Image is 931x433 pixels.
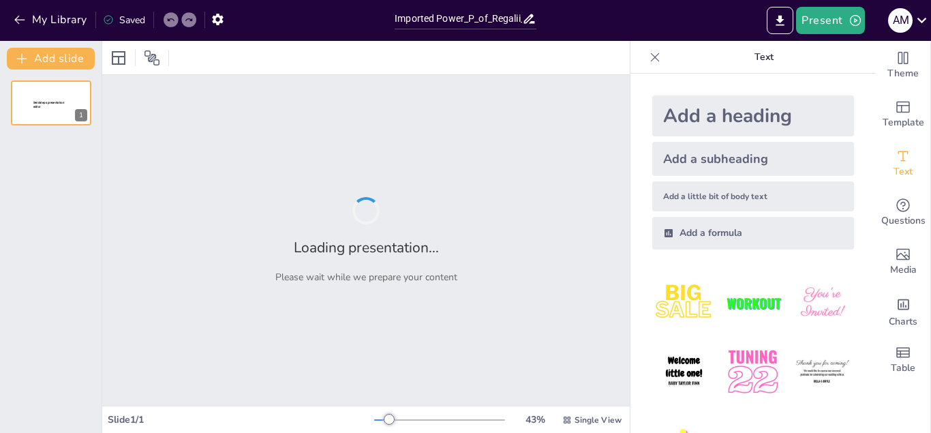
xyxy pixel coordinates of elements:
div: Saved [103,14,145,27]
p: Please wait while we prepare your content [275,271,457,284]
img: 3.jpeg [791,271,854,335]
button: Export to PowerPoint [767,7,793,34]
span: Media [890,263,917,278]
div: Add a little bit of body text [652,181,854,211]
div: Add charts and graphs [876,286,930,335]
img: 5.jpeg [721,340,784,404]
button: Add slide [7,48,95,70]
div: 1 [75,109,87,121]
span: Single View [575,415,622,425]
img: 6.jpeg [791,340,854,404]
div: 1 [11,80,91,125]
div: Add text boxes [876,139,930,188]
img: 1.jpeg [652,271,716,335]
div: Add a table [876,335,930,385]
span: Position [144,50,160,66]
button: My Library [10,9,93,31]
img: 4.jpeg [652,340,716,404]
div: Add images, graphics, shapes or video [876,237,930,286]
div: Layout [108,47,129,69]
div: Get real-time input from your audience [876,188,930,237]
span: Charts [889,314,917,329]
div: Add a formula [652,217,854,250]
div: Add a subheading [652,142,854,176]
span: Sendsteps presentation editor [33,101,64,108]
div: A M [888,8,913,33]
p: Text [666,41,862,74]
span: Theme [887,66,919,81]
span: Template [883,115,924,130]
button: Present [796,7,864,34]
div: Change the overall theme [876,41,930,90]
span: Text [894,164,913,179]
input: Insert title [395,9,522,29]
img: 2.jpeg [721,271,784,335]
div: Add ready made slides [876,90,930,139]
span: Table [891,361,915,376]
h2: Loading presentation... [294,238,439,257]
div: 43 % [519,413,551,426]
div: Add a heading [652,95,854,136]
span: Questions [881,213,926,228]
div: Slide 1 / 1 [108,413,374,426]
button: A M [888,7,913,34]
